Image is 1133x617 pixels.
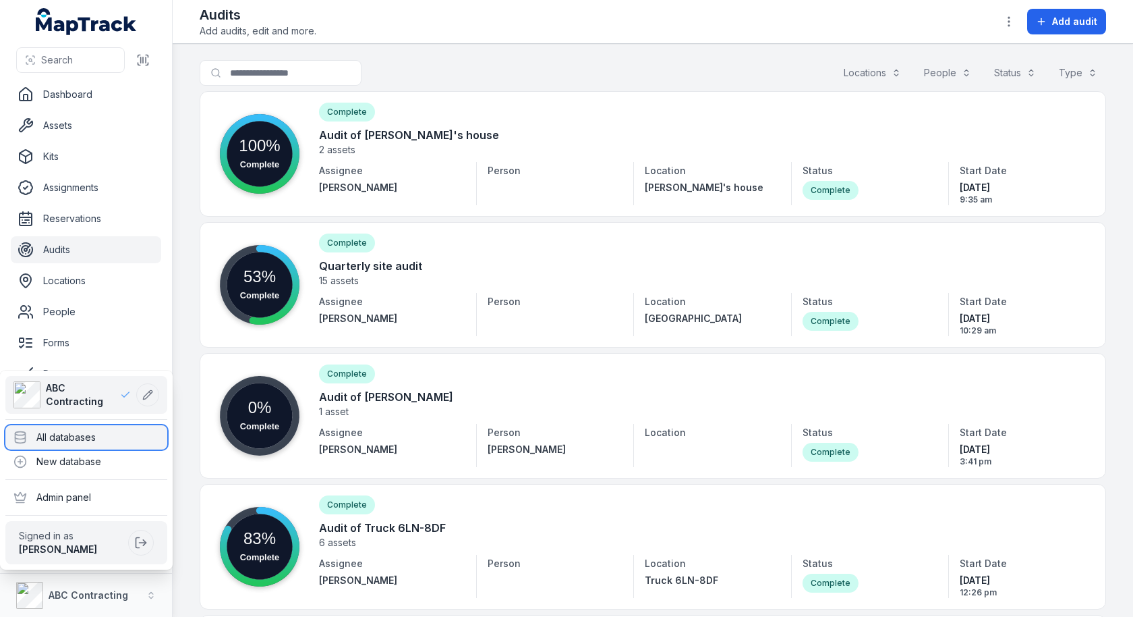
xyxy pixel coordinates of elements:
div: All databases [5,425,167,450]
strong: ABC Contracting [49,589,128,601]
span: Signed in as [19,529,123,543]
strong: [PERSON_NAME] [19,543,97,555]
div: New database [5,450,167,474]
div: Admin panel [5,485,167,510]
span: ABC Contracting [46,381,120,408]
